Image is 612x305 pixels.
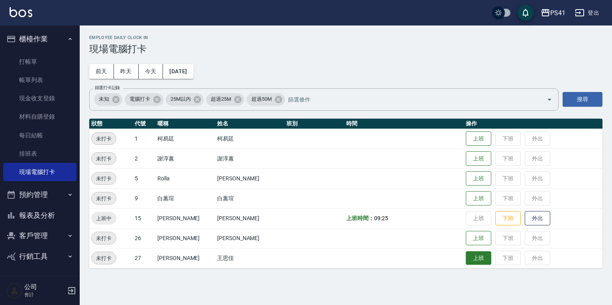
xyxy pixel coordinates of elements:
[3,89,76,108] a: 現金收支登錄
[466,231,491,246] button: 上班
[94,95,114,103] span: 未知
[92,194,116,203] span: 未打卡
[563,92,602,107] button: 搜尋
[155,149,215,168] td: 謝淳蕙
[3,145,76,163] a: 排班表
[215,208,284,228] td: [PERSON_NAME]
[92,234,116,242] span: 未打卡
[215,149,284,168] td: 謝淳蕙
[247,95,277,103] span: 超過50M
[495,211,521,226] button: 下班
[3,108,76,126] a: 材料自購登錄
[155,188,215,208] td: 白蕙瑄
[10,7,32,17] img: Logo
[3,184,76,205] button: 預約管理
[215,228,284,248] td: [PERSON_NAME]
[166,95,196,103] span: 25M以內
[206,95,236,103] span: 超過25M
[92,174,116,183] span: 未打卡
[133,188,155,208] td: 9
[89,64,114,79] button: 前天
[155,119,215,129] th: 暱稱
[3,53,76,71] a: 打帳單
[125,95,155,103] span: 電腦打卡
[550,8,565,18] div: PS41
[3,163,76,181] a: 現場電腦打卡
[3,126,76,145] a: 每日結帳
[572,6,602,20] button: 登出
[155,208,215,228] td: [PERSON_NAME]
[215,129,284,149] td: 柯易廷
[215,188,284,208] td: 白蕙瑄
[89,119,133,129] th: 狀態
[24,283,65,291] h5: 公司
[133,228,155,248] td: 26
[155,248,215,268] td: [PERSON_NAME]
[24,291,65,298] p: 會計
[3,246,76,267] button: 行銷工具
[133,208,155,228] td: 15
[133,168,155,188] td: 5
[155,129,215,149] td: 柯易廷
[92,254,116,262] span: 未打卡
[6,283,22,299] img: Person
[155,228,215,248] td: [PERSON_NAME]
[284,119,344,129] th: 班別
[215,248,284,268] td: 王思佳
[92,135,116,143] span: 未打卡
[92,154,116,163] span: 未打卡
[464,119,602,129] th: 操作
[125,93,163,106] div: 電腦打卡
[133,149,155,168] td: 2
[133,248,155,268] td: 27
[466,131,491,146] button: 上班
[95,85,120,91] label: 篩選打卡記錄
[89,43,602,55] h3: 現場電腦打卡
[466,251,491,265] button: 上班
[215,168,284,188] td: [PERSON_NAME]
[155,168,215,188] td: Rolla
[518,5,534,21] button: save
[163,64,193,79] button: [DATE]
[247,93,285,106] div: 超過50M
[3,205,76,226] button: 報表及分析
[3,71,76,89] a: 帳單列表
[466,191,491,206] button: 上班
[543,93,556,106] button: Open
[466,171,491,186] button: 上班
[89,35,602,40] h2: Employee Daily Clock In
[215,119,284,129] th: 姓名
[114,64,139,79] button: 昨天
[537,5,569,21] button: PS41
[3,29,76,49] button: 櫃檯作業
[133,129,155,149] td: 1
[166,93,204,106] div: 25M以內
[94,93,122,106] div: 未知
[525,211,550,226] button: 外出
[206,93,244,106] div: 超過25M
[346,215,374,221] b: 上班時間：
[374,215,388,221] span: 09:25
[466,151,491,166] button: 上班
[91,214,116,223] span: 上班中
[286,92,533,106] input: 篩選條件
[344,119,464,129] th: 時間
[3,225,76,246] button: 客戶管理
[133,119,155,129] th: 代號
[139,64,163,79] button: 今天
